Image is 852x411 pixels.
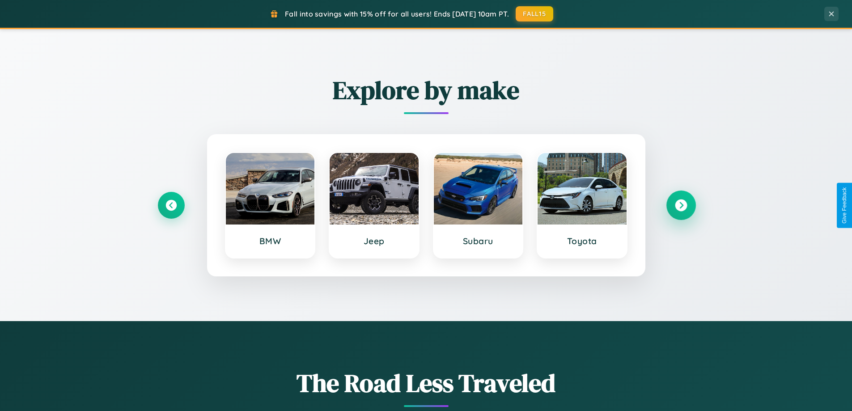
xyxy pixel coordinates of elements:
[158,366,695,400] h1: The Road Less Traveled
[516,6,553,21] button: FALL15
[547,236,618,246] h3: Toyota
[443,236,514,246] h3: Subaru
[841,187,848,224] div: Give Feedback
[339,236,410,246] h3: Jeep
[158,73,695,107] h2: Explore by make
[285,9,509,18] span: Fall into savings with 15% off for all users! Ends [DATE] 10am PT.
[235,236,306,246] h3: BMW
